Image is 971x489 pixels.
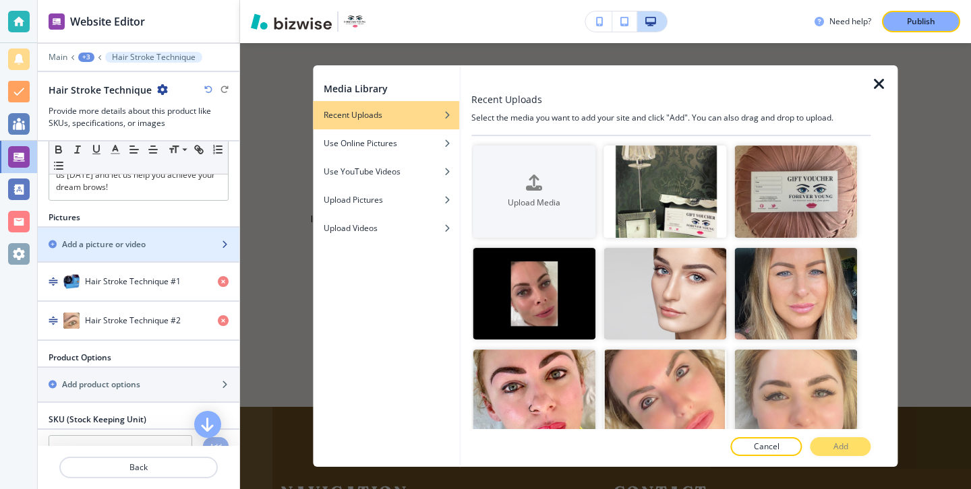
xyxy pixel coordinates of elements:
p: Back [61,461,216,474]
h4: Upload Videos [324,222,378,234]
img: Your Logo [344,11,365,32]
button: Cancel [731,437,802,456]
button: Recent Uploads [313,101,459,129]
button: Upload Videos [313,214,459,242]
p: Publish [907,15,935,28]
button: Back [59,457,218,478]
h4: Hair Stroke Technique #1 [85,275,181,288]
button: Add product options [38,368,239,401]
img: Bizwise Logo [251,13,332,30]
h2: Product Options [49,352,111,364]
h3: Need help? [829,15,871,28]
h2: Add product options [62,379,140,391]
h4: Upload Pictures [324,194,383,206]
button: +3 [78,53,94,62]
h4: Recent Uploads [324,109,382,121]
h4: Add [210,441,222,451]
h2: Pictures [49,211,80,224]
button: Upload Media [473,145,595,238]
h4: Hair Stroke Technique #2 [85,315,181,327]
button: Main [49,53,67,62]
img: Drag [49,277,58,286]
h4: Upload Media [473,197,595,209]
h2: Hair Stroke Technique [49,83,152,97]
h4: Select the media you want to add your site and click "Add". You can also drag and drop to upload. [471,112,871,124]
button: DragHair Stroke Technique #1 [38,263,239,302]
button: Use YouTube Videos [313,158,459,186]
h4: Use Online Pictures [324,137,397,150]
button: DragHair Stroke Technique #2 [38,302,239,341]
h3: Recent Uploads [471,92,542,106]
img: editor icon [49,13,65,30]
h3: Provide more details about this product like SKUs, specifications, or images [49,105,229,129]
img: Drag [49,316,58,325]
button: Add a picture or video [38,228,239,261]
button: Hair Stroke Technique [105,52,202,63]
h4: Use YouTube Videos [324,166,401,178]
p: Cancel [754,441,779,453]
h2: Website Editor [70,13,145,30]
h2: Add a picture or video [62,238,146,251]
h2: SKU (Stock Keeping Unit) [49,414,146,426]
button: Publish [882,11,960,32]
button: Upload Pictures [313,186,459,214]
p: Hair Stroke Technique [112,53,196,62]
h2: Media Library [324,81,388,96]
button: Use Online Pictures [313,129,459,158]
